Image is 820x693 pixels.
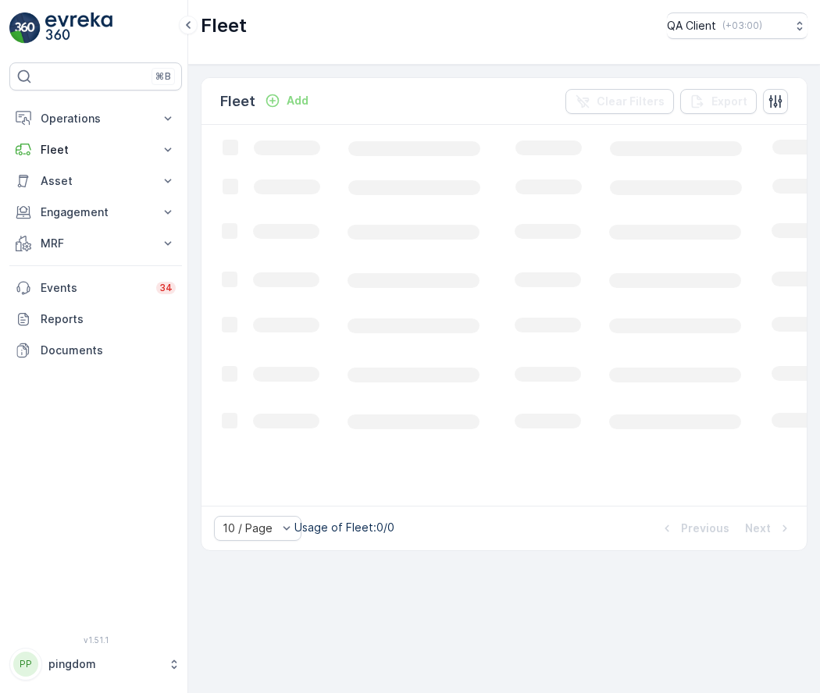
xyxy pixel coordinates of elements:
[41,173,151,189] p: Asset
[13,652,38,677] div: PP
[220,91,255,112] p: Fleet
[743,519,794,538] button: Next
[41,311,176,327] p: Reports
[597,94,665,109] p: Clear Filters
[258,91,315,110] button: Add
[9,304,182,335] a: Reports
[680,89,757,114] button: Export
[9,197,182,228] button: Engagement
[681,521,729,536] p: Previous
[41,204,151,220] p: Engagement
[294,520,394,535] p: Usage of Fleet : 0/0
[45,12,112,44] img: logo_light-DOdMpM7g.png
[287,93,308,108] p: Add
[159,282,173,294] p: 34
[201,13,247,38] p: Fleet
[9,635,182,645] span: v 1.51.1
[745,521,771,536] p: Next
[41,343,176,358] p: Documents
[667,12,808,39] button: QA Client(+03:00)
[9,335,182,366] a: Documents
[722,20,762,32] p: ( +03:00 )
[155,70,171,83] p: ⌘B
[9,272,182,304] a: Events34
[658,519,731,538] button: Previous
[41,111,151,126] p: Operations
[667,18,716,34] p: QA Client
[565,89,674,114] button: Clear Filters
[9,228,182,259] button: MRF
[9,103,182,134] button: Operations
[9,165,182,197] button: Asset
[9,134,182,165] button: Fleet
[48,656,160,672] p: pingdom
[9,12,41,44] img: logo
[41,280,147,296] p: Events
[41,236,151,251] p: MRF
[41,142,151,158] p: Fleet
[711,94,747,109] p: Export
[9,648,182,681] button: PPpingdom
